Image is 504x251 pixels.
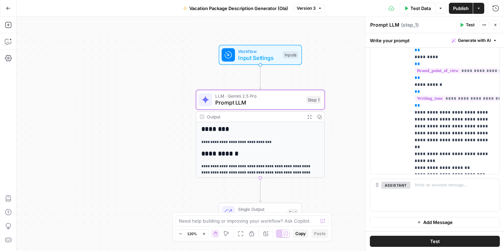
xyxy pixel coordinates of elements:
[410,5,431,12] span: Test Data
[215,99,303,107] span: Prompt LLM
[370,2,405,174] div: Delete
[370,179,405,211] div: assistant
[215,93,303,99] span: LLM · Gemini 2.5 Pro
[297,5,316,11] span: Version 3
[293,229,309,238] button: Copy
[449,36,500,45] button: Generate with AI
[306,96,321,104] div: Step 1
[189,5,288,12] span: Vacation Package Description Generator (Ola)
[370,236,500,247] button: Test
[283,51,298,59] div: Inputs
[238,54,279,62] span: Input Settings
[295,231,306,237] span: Copy
[238,206,284,212] span: Single Output
[366,33,504,47] div: Write your prompt
[466,22,475,28] span: Test
[238,212,284,220] span: Output
[287,209,298,217] div: End
[453,5,469,12] span: Publish
[179,3,292,14] button: Vacation Package Description Generator (Ola)
[449,3,473,14] button: Publish
[196,45,325,65] div: WorkflowInput SettingsInputs
[458,37,491,44] span: Generate with AI
[187,231,197,236] span: 120%
[370,21,399,28] textarea: Prompt LLM
[401,21,419,28] span: ( step_1 )
[314,231,325,237] span: Paste
[311,229,328,238] button: Paste
[381,182,410,189] button: assistant
[259,178,261,202] g: Edge from step_1 to end
[370,217,500,227] button: Add Message
[207,114,302,120] div: Output
[294,4,325,13] button: Version 3
[457,20,478,29] button: Test
[423,219,453,226] span: Add Message
[400,3,435,14] button: Test Data
[238,48,279,54] span: Workflow
[430,238,440,245] span: Test
[196,203,325,223] div: Single OutputOutputEnd
[259,65,261,89] g: Edge from start to step_1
